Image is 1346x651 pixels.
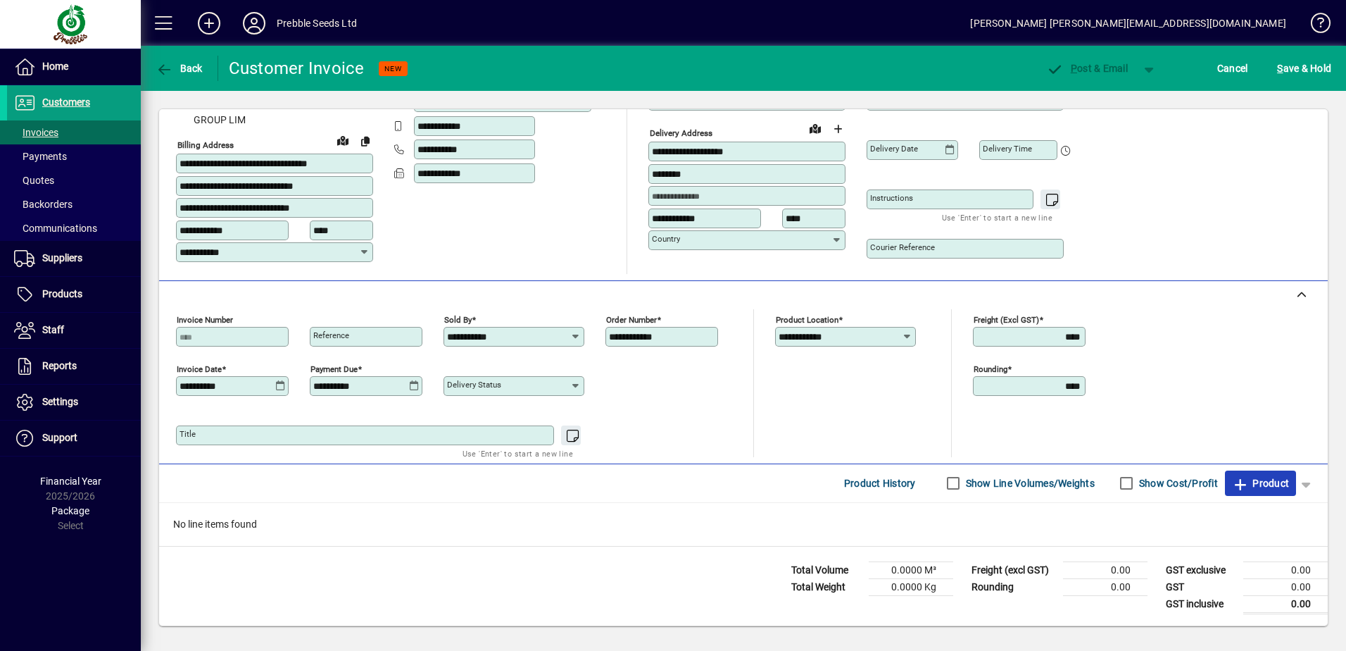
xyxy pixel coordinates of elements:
[1277,57,1331,80] span: ave & Hold
[7,241,141,276] a: Suppliers
[332,129,354,151] a: View on map
[14,175,54,186] span: Quotes
[229,57,365,80] div: Customer Invoice
[177,314,233,324] mat-label: Invoice number
[232,11,277,36] button: Profile
[177,364,222,373] mat-label: Invoice date
[14,223,97,234] span: Communications
[1159,562,1243,578] td: GST exclusive
[7,192,141,216] a: Backorders
[838,471,922,496] button: Product History
[7,313,141,348] a: Staff
[869,562,953,578] td: 0.0000 M³
[7,168,141,192] a: Quotes
[983,144,1032,154] mat-label: Delivery time
[42,324,64,335] span: Staff
[42,432,77,443] span: Support
[1046,63,1128,74] span: ost & Email
[42,288,82,299] span: Products
[51,505,89,516] span: Package
[152,56,206,81] button: Back
[652,234,680,244] mat-label: Country
[7,277,141,312] a: Products
[974,364,1007,373] mat-label: Rounding
[187,11,232,36] button: Add
[1243,595,1328,613] td: 0.00
[1232,472,1289,495] span: Product
[310,364,358,373] mat-label: Payment due
[277,12,357,35] div: Prebble Seeds Ltd
[1217,57,1248,80] span: Cancel
[804,117,826,139] a: View on map
[970,12,1286,35] div: [PERSON_NAME] [PERSON_NAME][EMAIL_ADDRESS][DOMAIN_NAME]
[42,61,68,72] span: Home
[354,130,377,152] button: Copy to Delivery address
[42,97,90,108] span: Customers
[159,503,1328,546] div: No line items found
[1159,578,1243,595] td: GST
[963,476,1095,490] label: Show Line Volumes/Weights
[974,314,1039,324] mat-label: Freight (excl GST)
[141,56,218,81] app-page-header-button: Back
[784,578,869,595] td: Total Weight
[384,64,402,73] span: NEW
[1277,63,1283,74] span: S
[870,144,918,154] mat-label: Delivery date
[964,578,1063,595] td: Rounding
[14,199,73,210] span: Backorders
[1071,63,1077,74] span: P
[176,98,373,128] span: 15030 - SUMMERSET MANAGEMENT GROUP LIM
[1243,578,1328,595] td: 0.00
[7,421,141,456] a: Support
[870,242,935,252] mat-label: Courier Reference
[447,380,501,390] mat-label: Delivery status
[156,63,203,74] span: Back
[1243,562,1328,578] td: 0.00
[1214,56,1252,81] button: Cancel
[1300,3,1328,49] a: Knowledge Base
[444,314,472,324] mat-label: Sold by
[1063,562,1147,578] td: 0.00
[42,252,82,263] span: Suppliers
[964,562,1063,578] td: Freight (excl GST)
[7,385,141,420] a: Settings
[463,445,573,461] mat-hint: Use 'Enter' to start a new line
[869,578,953,595] td: 0.0000 Kg
[40,476,101,487] span: Financial Year
[942,209,1052,225] mat-hint: Use 'Enter' to start a new line
[1159,595,1243,613] td: GST inclusive
[784,562,869,578] td: Total Volume
[313,330,349,340] mat-label: Reference
[180,429,196,439] mat-label: Title
[776,314,838,324] mat-label: Product location
[1225,471,1296,496] button: Product
[1039,56,1135,81] button: Post & Email
[606,314,657,324] mat-label: Order number
[42,360,77,371] span: Reports
[7,216,141,240] a: Communications
[7,144,141,168] a: Payments
[826,118,849,140] button: Choose address
[1136,476,1218,490] label: Show Cost/Profit
[870,193,913,203] mat-label: Instructions
[1063,578,1147,595] td: 0.00
[1273,56,1335,81] button: Save & Hold
[7,49,141,85] a: Home
[14,151,67,162] span: Payments
[7,349,141,384] a: Reports
[844,472,916,495] span: Product History
[7,120,141,144] a: Invoices
[14,127,58,138] span: Invoices
[42,396,78,407] span: Settings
